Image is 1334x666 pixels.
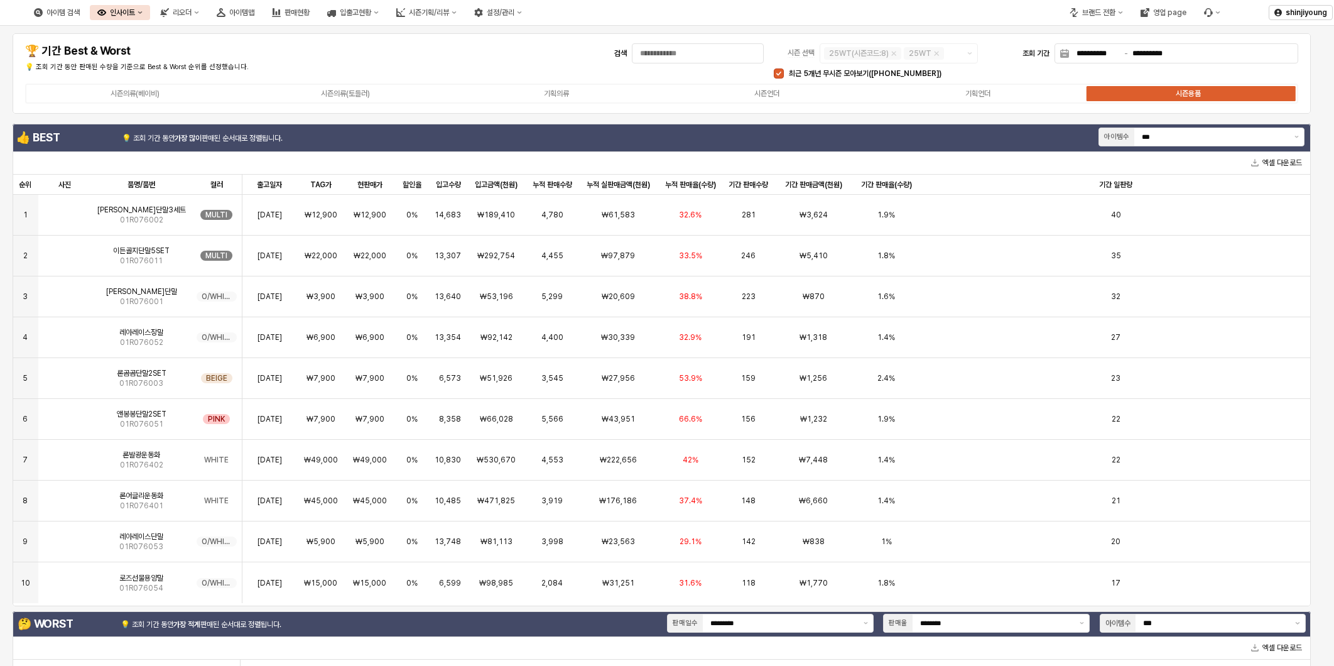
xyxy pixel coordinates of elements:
[258,496,282,506] span: [DATE]
[23,496,28,506] span: 8
[1111,210,1121,220] span: 40
[877,332,895,342] span: 1.4%
[587,180,650,190] span: 누적 실판매금액(천원)
[406,373,418,383] span: 0%
[800,373,827,383] span: ₩1,256
[439,578,461,588] span: 6,599
[353,455,387,465] span: ₩49,000
[111,89,160,98] div: 시즌의류(베이비)
[754,89,779,98] div: 시즌언더
[1111,537,1120,547] span: 20
[600,455,637,465] span: ₩222,656
[202,537,232,547] span: O/WHITE
[602,292,635,302] span: ₩20,609
[541,455,563,465] span: 4,553
[23,210,28,220] span: 1
[1246,155,1307,170] button: 엑셀 다운로드
[487,8,514,17] div: 설정/관리
[23,292,28,302] span: 3
[403,180,421,190] span: 할인율
[1111,251,1121,261] span: 35
[602,210,635,220] span: ₩61,583
[306,332,335,342] span: ₩6,900
[683,455,698,465] span: 42%
[829,47,889,60] div: 25WT(시즌코드:8)
[467,5,529,20] div: 설정/관리
[877,455,895,465] span: 1.4%
[800,332,827,342] span: ₩1,318
[435,496,461,506] span: 10,485
[477,210,515,220] span: ₩189,410
[90,5,150,20] button: 인사이트
[741,414,756,424] span: 156
[877,414,895,424] span: 1.9%
[601,332,635,342] span: ₩30,339
[439,414,461,424] span: 8,358
[599,496,637,506] span: ₩176,186
[729,180,768,190] span: 기간 판매수량
[541,332,563,342] span: 4,400
[1083,88,1294,99] label: 시즌용품
[1099,180,1132,190] span: 기간 일판량
[877,292,895,302] span: 1.6%
[1133,5,1194,20] div: 영업 page
[1075,614,1089,632] button: 제안 사항 표시
[23,414,28,424] span: 6
[859,614,873,632] button: 제안 사항 표시
[1111,292,1120,302] span: 32
[799,496,828,506] span: ₩6,660
[355,373,384,383] span: ₩7,900
[679,373,702,383] span: 53.9%
[541,210,563,220] span: 4,780
[1111,373,1120,383] span: 23
[153,5,207,20] button: 리오더
[665,180,716,190] span: 누적 판매율(수량)
[119,532,163,542] span: 레아레이스단말
[785,180,842,190] span: 기간 판매금액(천원)
[258,455,282,465] span: [DATE]
[23,251,28,261] span: 2
[264,5,317,20] button: 판매현황
[117,409,166,419] span: 앤봉봉단말2SET
[1111,332,1120,342] span: 27
[1104,131,1129,143] div: 아이템수
[58,180,71,190] span: 사진
[1290,614,1305,632] button: 제안 사항 표시
[113,246,170,256] span: 이든골지단말5SET
[209,5,262,20] button: 아이템맵
[16,131,119,144] h4: 👍 BEST
[436,180,461,190] span: 입고수량
[258,251,282,261] span: [DATE]
[23,455,28,465] span: 7
[800,578,828,588] span: ₩1,770
[614,49,627,58] span: 검색
[435,537,461,547] span: 13,748
[26,5,87,20] button: 아이템 검색
[304,455,338,465] span: ₩49,000
[541,373,563,383] span: 3,545
[121,619,440,630] p: 💡 조회 기간 동안 판매된 순서대로 정렬됩니다.
[175,134,187,143] strong: 가장
[909,47,931,60] div: 25WT
[205,251,227,261] span: MULTI
[389,5,464,20] div: 시즌기획/리뷰
[23,373,28,383] span: 5
[1286,8,1327,18] p: shinjiyoung
[679,292,702,302] span: 38.8%
[320,5,386,20] div: 입출고현황
[1196,5,1228,20] div: 버그 제보 및 기능 개선 요청
[800,210,828,220] span: ₩3,624
[741,373,756,383] span: 159
[321,89,370,98] div: 시즌의류(토들러)
[877,578,895,588] span: 1.8%
[202,292,232,302] span: O/WHITE
[205,210,227,220] span: MULTI
[257,180,282,190] span: 출고일자
[258,292,282,302] span: [DATE]
[119,327,163,337] span: 레아레이스장말
[541,414,563,424] span: 5,566
[533,180,572,190] span: 누적 판매수량
[1082,8,1115,17] div: 브랜드 전환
